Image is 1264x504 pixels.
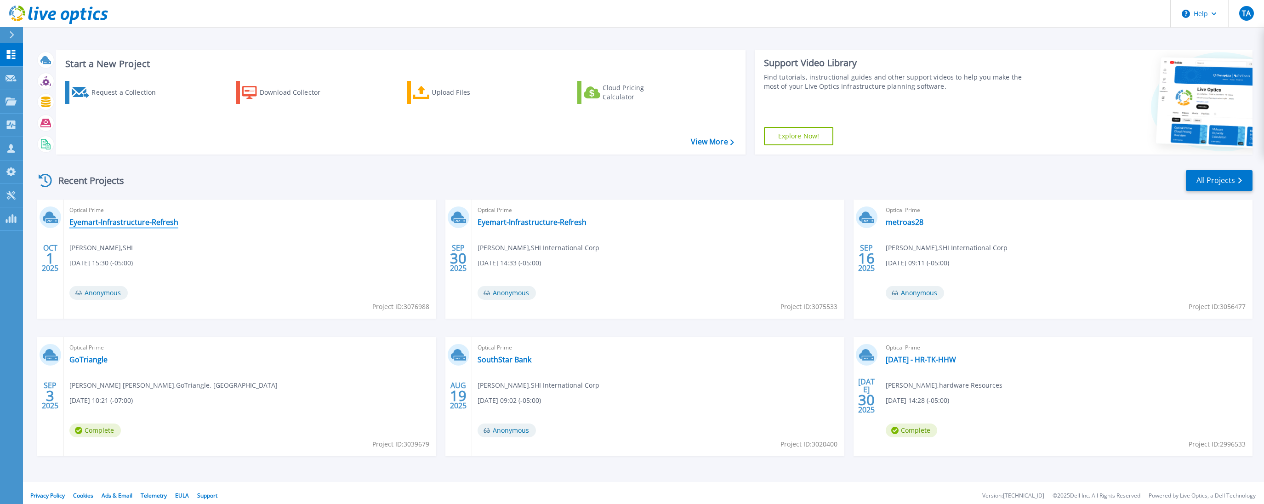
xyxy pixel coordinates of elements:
[30,492,65,499] a: Privacy Policy
[91,83,165,102] div: Request a Collection
[450,392,467,400] span: 19
[858,254,875,262] span: 16
[886,380,1002,390] span: [PERSON_NAME] , hardware Resources
[577,81,680,104] a: Cloud Pricing Calculator
[478,395,541,406] span: [DATE] 09:02 (-05:00)
[69,424,121,437] span: Complete
[858,241,875,275] div: SEP 2025
[982,493,1044,499] li: Version: [TECHNICAL_ID]
[69,395,133,406] span: [DATE] 10:21 (-07:00)
[69,380,278,390] span: [PERSON_NAME] [PERSON_NAME] , GoTriangle, [GEOGRAPHIC_DATA]
[1053,493,1140,499] li: © 2025 Dell Inc. All Rights Reserved
[886,218,923,227] a: metroas28
[478,258,541,268] span: [DATE] 14:33 (-05:00)
[236,81,338,104] a: Download Collector
[886,286,944,300] span: Anonymous
[478,424,536,437] span: Anonymous
[780,439,837,449] span: Project ID: 3020400
[1242,10,1251,17] span: TA
[69,218,178,227] a: Eyemart-Infrastructure-Refresh
[478,343,839,353] span: Optical Prime
[603,83,676,102] div: Cloud Pricing Calculator
[69,243,133,253] span: [PERSON_NAME] , SHI
[407,81,509,104] a: Upload Files
[450,241,467,275] div: SEP 2025
[41,241,59,275] div: OCT 2025
[764,127,834,145] a: Explore Now!
[478,355,531,364] a: SouthStar Bank
[886,343,1247,353] span: Optical Prime
[372,439,429,449] span: Project ID: 3039679
[1189,439,1246,449] span: Project ID: 2996533
[35,169,137,192] div: Recent Projects
[69,343,431,353] span: Optical Prime
[65,59,734,69] h3: Start a New Project
[886,258,949,268] span: [DATE] 09:11 (-05:00)
[69,258,133,268] span: [DATE] 15:30 (-05:00)
[432,83,505,102] div: Upload Files
[886,355,956,364] a: [DATE] - HR-TK-HHW
[69,355,108,364] a: GoTriangle
[478,243,599,253] span: [PERSON_NAME] , SHI International Corp
[69,286,128,300] span: Anonymous
[1149,493,1256,499] li: Powered by Live Optics, a Dell Technology
[478,205,839,215] span: Optical Prime
[764,57,1022,69] div: Support Video Library
[780,302,837,312] span: Project ID: 3075533
[858,379,875,412] div: [DATE] 2025
[260,83,333,102] div: Download Collector
[478,380,599,390] span: [PERSON_NAME] , SHI International Corp
[73,492,93,499] a: Cookies
[141,492,167,499] a: Telemetry
[450,379,467,412] div: AUG 2025
[46,392,54,400] span: 3
[858,396,875,404] span: 30
[65,81,168,104] a: Request a Collection
[478,286,536,300] span: Anonymous
[886,243,1008,253] span: [PERSON_NAME] , SHI International Corp
[1189,302,1246,312] span: Project ID: 3056477
[175,492,189,499] a: EULA
[1186,170,1253,191] a: All Projects
[197,492,217,499] a: Support
[691,137,734,146] a: View More
[886,205,1247,215] span: Optical Prime
[102,492,132,499] a: Ads & Email
[764,73,1022,91] div: Find tutorials, instructional guides and other support videos to help you make the most of your L...
[41,379,59,412] div: SEP 2025
[450,254,467,262] span: 30
[372,302,429,312] span: Project ID: 3076988
[46,254,54,262] span: 1
[886,395,949,406] span: [DATE] 14:28 (-05:00)
[69,205,431,215] span: Optical Prime
[478,218,586,227] a: Eyemart-Infrastructure-Refresh
[886,424,937,437] span: Complete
